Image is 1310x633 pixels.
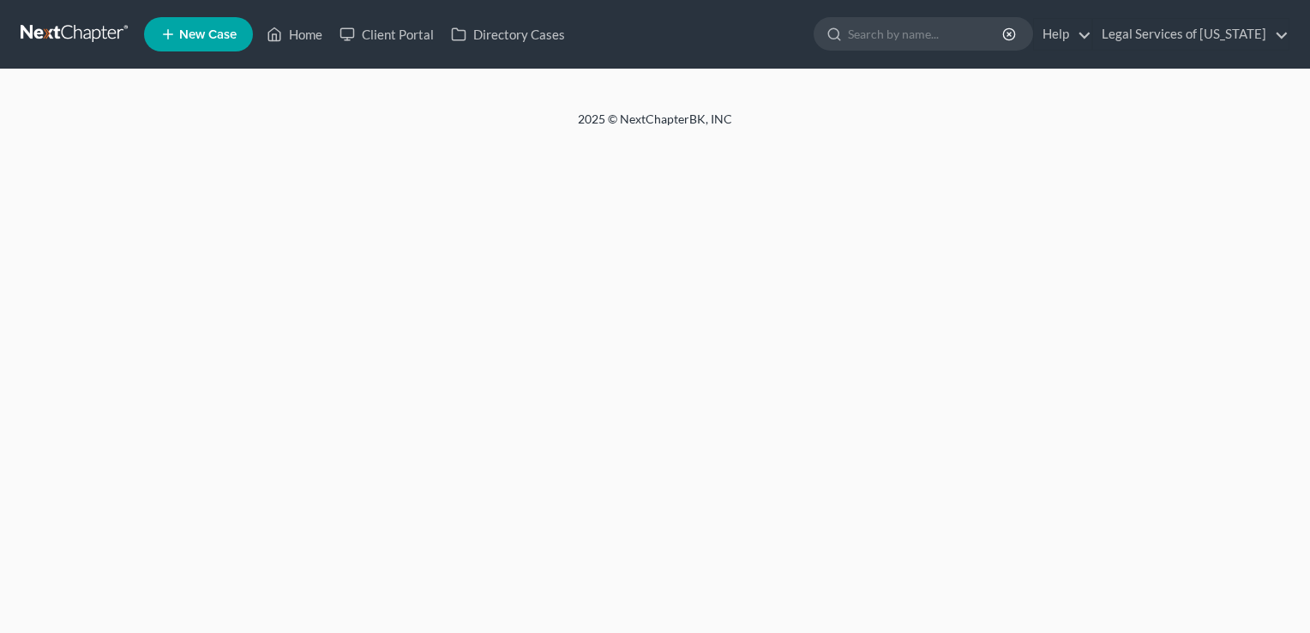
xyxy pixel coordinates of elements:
[848,18,1005,50] input: Search by name...
[1034,19,1091,50] a: Help
[258,19,331,50] a: Home
[166,111,1144,142] div: 2025 © NextChapterBK, INC
[1093,19,1289,50] a: Legal Services of [US_STATE]
[179,28,237,41] span: New Case
[331,19,442,50] a: Client Portal
[442,19,574,50] a: Directory Cases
